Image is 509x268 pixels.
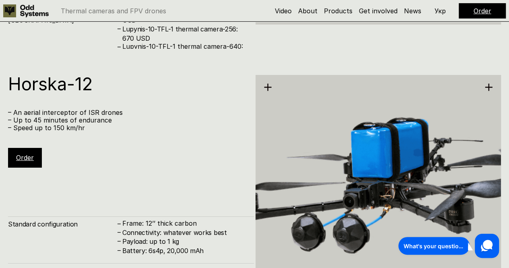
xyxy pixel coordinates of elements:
p: Lupynis-10-TFL-1 thermal camera-640: 960 USD Learn more about autonomy modules from our friends at [122,43,246,89]
h4: – [117,42,121,51]
p: – Speed up to 150 km/hr [8,124,246,132]
a: Get involved [359,7,398,15]
h4: – [117,228,121,237]
h1: Horska-12 [8,75,246,93]
h4: Battery: 6s4p, 20,000 mAh [122,246,246,255]
p: Thermal cameras and FPV drones [61,8,166,14]
a: About [298,7,317,15]
h4: Standard configuration [8,220,117,229]
p: Frame: 12’’ thick carbon [122,220,246,227]
h4: Lupynis-10-TFL-1 thermal camera-256: 670 USD [122,25,246,43]
h4: Connectivity: whatever works best [122,228,246,237]
iframe: HelpCrunch [396,232,501,260]
a: Video [275,7,292,15]
h4: Payload: up to 1 kg [122,237,246,246]
p: – An aerial interceptor of ISR drones [8,109,246,116]
a: Order [474,7,491,15]
a: Products [324,7,352,15]
a: News [404,7,421,15]
a: Order [16,154,34,162]
h4: – [117,237,121,245]
h4: – [117,219,121,228]
h4: – [117,24,121,33]
p: – Up to 45 minutes of endurance [8,116,246,124]
p: Укр [435,8,446,14]
h4: – [117,245,121,254]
